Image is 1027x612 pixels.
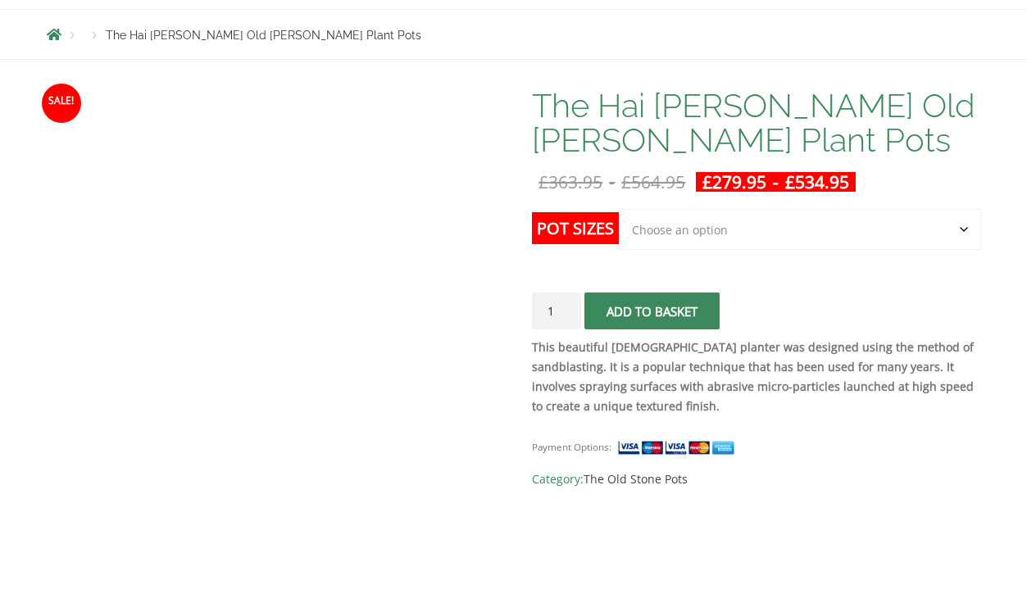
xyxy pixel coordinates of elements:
nav: Breadcrumbs [47,28,981,41]
label: Pot Sizes [532,212,619,244]
ins: - [696,172,856,192]
span: The Hai [PERSON_NAME] Old [PERSON_NAME] Plant Pots [106,29,421,42]
span: £ [785,170,795,193]
span: Sale! [42,84,81,123]
small: Payment Options: [532,441,611,453]
bdi: 534.95 [785,170,849,193]
bdi: 363.95 [538,170,602,193]
span: £ [538,170,548,193]
bdi: 564.95 [621,170,685,193]
bdi: 279.95 [702,170,766,193]
img: payment supported [617,439,740,456]
strong: This beautiful [DEMOGRAPHIC_DATA] planter was designed using the method of sandblasting. It is a ... [532,339,974,414]
button: Add to basket [584,292,720,329]
span: £ [621,170,631,193]
input: Product quantity [532,292,581,329]
a: The Old Stone Pots [584,471,688,487]
span: £ [702,170,712,193]
del: - [532,172,692,192]
h1: The Hai [PERSON_NAME] Old [PERSON_NAME] Plant Pots [532,88,980,157]
span: Category: [532,469,980,489]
